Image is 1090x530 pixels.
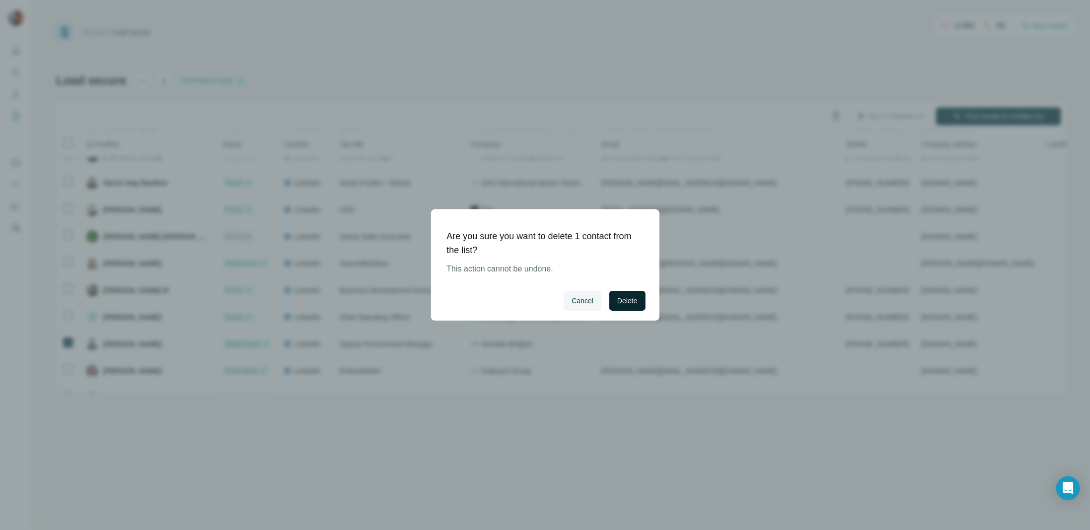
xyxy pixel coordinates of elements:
[572,296,593,306] span: Cancel
[447,229,636,257] h1: Are you sure you want to delete 1 contact from the list?
[564,291,601,311] button: Cancel
[617,296,637,306] span: Delete
[447,263,636,275] p: This action cannot be undone.
[1056,476,1080,500] div: Open Intercom Messenger
[609,291,645,311] button: Delete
